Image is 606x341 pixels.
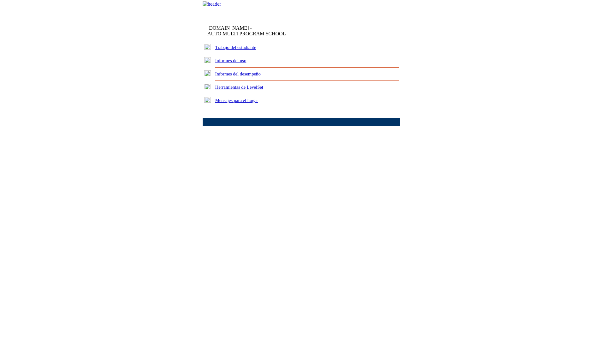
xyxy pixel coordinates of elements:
img: plus.gif [204,84,211,89]
img: plus.gif [204,44,211,50]
img: plus.gif [204,57,211,63]
td: [DOMAIN_NAME] - [207,25,324,37]
a: Trabajo del estudiante [215,45,256,50]
a: Informes del uso [215,58,247,63]
a: Informes del desempeño [215,71,261,76]
img: plus.gif [204,97,211,103]
img: header [203,1,221,7]
img: plus.gif [204,70,211,76]
nobr: AUTO MULTI PROGRAM SCHOOL [207,31,286,36]
a: Mensajes para el hogar [215,98,258,103]
a: Herramientas de LevelSet [215,85,263,90]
